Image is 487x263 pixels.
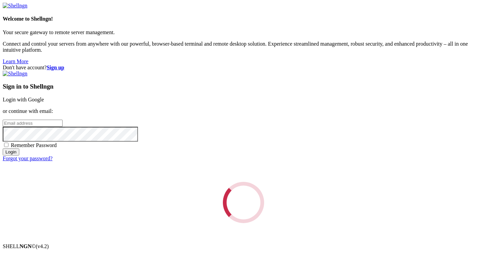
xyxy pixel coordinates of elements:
p: Connect and control your servers from anywhere with our powerful, browser-based terminal and remo... [3,41,484,53]
input: Email address [3,120,63,127]
a: Learn More [3,58,28,64]
div: Don't have account? [3,65,484,71]
h4: Welcome to Shellngn! [3,16,484,22]
img: Shellngn [3,3,27,9]
span: 4.2.0 [36,243,49,249]
div: Loading... [221,180,266,225]
a: Sign up [47,65,64,70]
input: Login [3,148,19,156]
a: Login with Google [3,97,44,102]
p: Your secure gateway to remote server management. [3,29,484,35]
span: SHELL © [3,243,49,249]
h3: Sign in to Shellngn [3,83,484,90]
p: or continue with email: [3,108,484,114]
img: Shellngn [3,71,27,77]
a: Forgot your password? [3,156,52,161]
b: NGN [20,243,32,249]
input: Remember Password [4,143,8,147]
span: Remember Password [11,142,57,148]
